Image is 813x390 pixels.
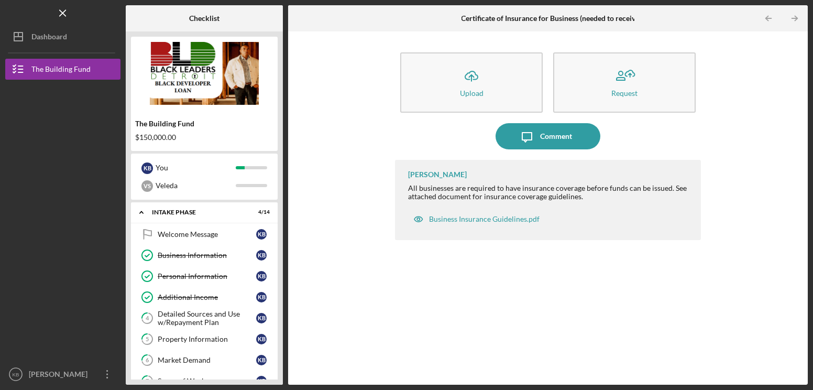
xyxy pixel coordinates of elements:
div: K B [256,376,267,386]
tspan: 4 [146,315,149,322]
div: Additional Income [158,293,256,301]
div: K B [256,229,267,240]
div: Upload [460,89,484,97]
div: Intake Phase [152,209,244,215]
div: Veleda [156,177,236,194]
div: $150,000.00 [135,133,273,142]
a: 4Detailed Sources and Use w/Repayment PlanKB [136,308,272,329]
a: Additional IncomeKB [136,287,272,308]
div: Welcome Message [158,230,256,239]
button: Dashboard [5,26,120,47]
div: Personal Information [158,272,256,280]
div: Request [611,89,638,97]
div: 4 / 14 [251,209,270,215]
button: Request [553,52,696,113]
button: Business Insurance Guidelines.pdf [408,209,545,230]
a: 6Market DemandKB [136,350,272,371]
b: Certificate of Insurance for Business (needed to receive funds) [461,14,661,23]
div: The Building Fund [31,59,91,82]
div: Property Information [158,335,256,343]
tspan: 5 [146,336,149,343]
div: You [156,159,236,177]
tspan: 7 [146,378,149,385]
a: 5Property InformationKB [136,329,272,350]
img: Product logo [131,42,278,105]
div: Dashboard [31,26,67,50]
div: K B [256,250,267,261]
div: K B [141,162,153,174]
div: K B [256,292,267,302]
div: Market Demand [158,356,256,364]
div: K B [256,334,267,344]
div: V S [141,180,153,192]
div: Comment [540,123,572,149]
a: Welcome MessageKB [136,224,272,245]
button: Comment [496,123,600,149]
b: Checklist [189,14,219,23]
div: Business Information [158,251,256,259]
text: KB [13,372,19,377]
button: Upload [400,52,543,113]
div: K B [256,313,267,323]
div: The Building Fund [135,120,273,128]
button: KB[PERSON_NAME] [5,364,120,385]
a: Business InformationKB [136,245,272,266]
div: All businesses are required to have insurance coverage before funds can be issued. See attached d... [408,184,690,201]
tspan: 6 [146,357,149,364]
div: Scope of Work [158,377,256,385]
button: The Building Fund [5,59,120,80]
div: K B [256,355,267,365]
div: K B [256,271,267,281]
div: Detailed Sources and Use w/Repayment Plan [158,310,256,327]
div: Business Insurance Guidelines.pdf [429,215,540,223]
a: Personal InformationKB [136,266,272,287]
div: [PERSON_NAME] [408,170,467,179]
div: [PERSON_NAME] [26,364,94,387]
